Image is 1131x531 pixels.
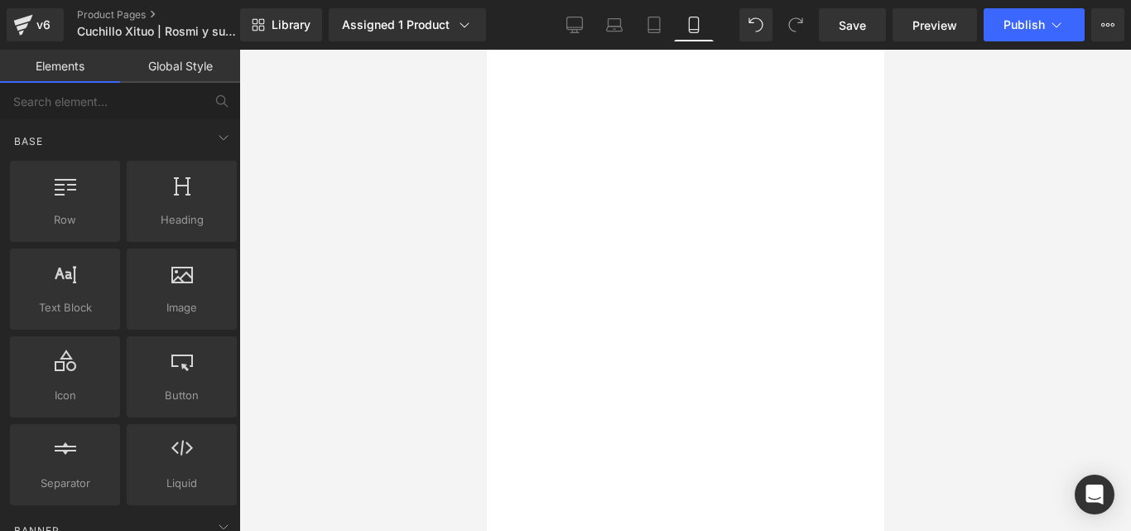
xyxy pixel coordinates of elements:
[120,50,240,83] a: Global Style
[1075,475,1114,514] div: Open Intercom Messenger
[33,14,54,36] div: v6
[15,475,115,492] span: Separator
[7,8,64,41] a: v6
[132,211,232,229] span: Heading
[779,8,812,41] button: Redo
[739,8,772,41] button: Undo
[15,387,115,404] span: Icon
[984,8,1085,41] button: Publish
[893,8,977,41] a: Preview
[132,387,232,404] span: Button
[634,8,674,41] a: Tablet
[77,8,267,22] a: Product Pages
[15,299,115,316] span: Text Block
[1003,18,1045,31] span: Publish
[272,17,310,32] span: Library
[839,17,866,34] span: Save
[594,8,634,41] a: Laptop
[674,8,714,41] a: Mobile
[912,17,957,34] span: Preview
[342,17,473,33] div: Assigned 1 Product
[240,8,322,41] a: New Library
[132,299,232,316] span: Image
[555,8,594,41] a: Desktop
[15,211,115,229] span: Row
[12,133,45,149] span: Base
[77,25,236,38] span: Cuchillo Xituo | Rosmi y su sazón
[1091,8,1124,41] button: More
[132,475,232,492] span: Liquid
